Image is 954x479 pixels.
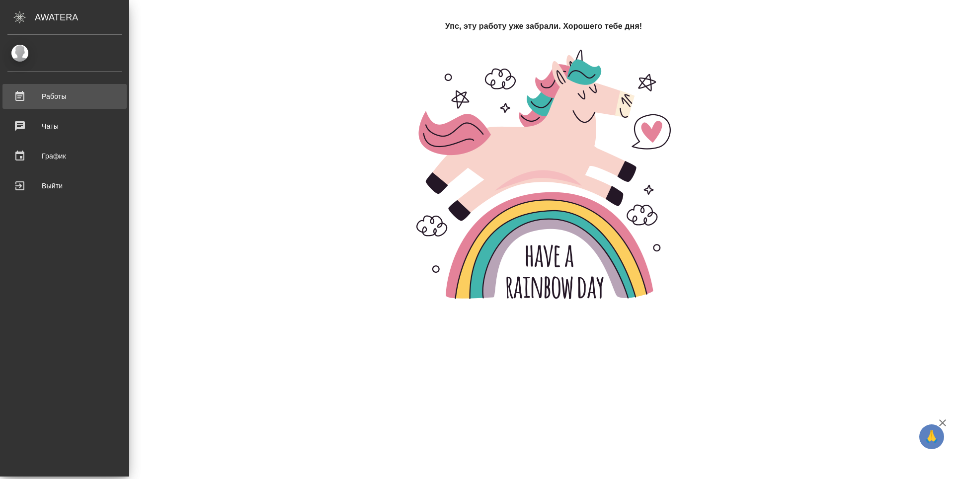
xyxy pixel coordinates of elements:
div: AWATERA [35,7,129,27]
a: Выйти [2,173,127,198]
a: Чаты [2,114,127,139]
div: Выйти [7,178,122,193]
a: График [2,144,127,168]
div: График [7,149,122,163]
span: 🙏 [923,426,940,447]
div: Чаты [7,119,122,134]
div: Работы [7,89,122,104]
button: 🙏 [919,424,944,449]
a: Работы [2,84,127,109]
h4: Упс, эту работу уже забрали. Хорошего тебе дня! [445,20,642,32]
